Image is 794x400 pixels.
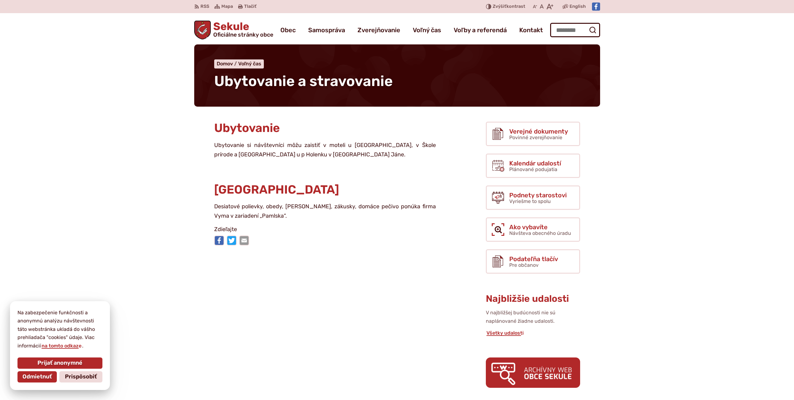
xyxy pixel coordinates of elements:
button: Prispôsobiť [59,371,102,382]
span: Ubytovanie [214,121,280,135]
button: Prijať anonymné [17,357,102,369]
span: Odmietnuť [22,373,52,380]
span: Podateľňa tlačív [509,256,558,262]
span: Kalendár udalostí [509,160,561,167]
span: Zvýšiť [493,4,506,9]
a: Ako vybavíte Návšteva obecného úradu [486,217,580,242]
span: Návšteva obecného úradu [509,230,571,236]
span: Povinné zverejňovanie [509,134,562,140]
a: Obec [280,21,296,39]
span: Pre občanov [509,262,539,268]
span: Verejné dokumenty [509,128,568,135]
span: Podnety starostovi [509,192,567,199]
a: Podateľňa tlačív Pre občanov [486,249,580,274]
span: Domov [217,61,233,67]
a: Voľby a referendá [454,21,507,39]
span: Ako vybavíte [509,224,571,230]
a: Kalendár udalostí Plánované podujatia [486,154,580,178]
span: Ubytovanie a stravovanie [214,73,393,90]
a: Kontakt [519,21,543,39]
span: [GEOGRAPHIC_DATA] [214,182,339,197]
span: English [570,3,586,10]
span: Plánované podujatia [509,166,557,172]
p: Zdieľajte [214,225,436,234]
p: V najbližšej budúcnosti nie sú naplánované žiadne udalosti. [486,309,580,325]
span: Sekule [211,21,273,38]
img: Zdieľať na Twitteri [227,235,237,246]
a: Podnety starostovi Vyriešme to spolu [486,185,580,210]
p: Desiatové polievky, obedy, [PERSON_NAME], zákusky, domáce pečivo ponúka firma Vyma v zariadení „P... [214,202,436,220]
img: Prejsť na Facebook stránku [592,3,600,11]
p: Na zabezpečenie funkčnosti a anonymnú analýzu návštevnosti táto webstránka ukladá do vášho prehli... [17,309,102,350]
p: Ubytovanie si návštevníci môžu zaistiť v moteli u [GEOGRAPHIC_DATA], v Škole prírode a [GEOGRAPHI... [214,141,436,159]
h3: Najbližšie udalosti [486,294,580,304]
a: Verejné dokumenty Povinné zverejňovanie [486,122,580,146]
a: Samospráva [308,21,345,39]
a: Domov [217,61,238,67]
a: English [568,3,587,10]
a: Logo Sekule, prejsť na domovskú stránku. [194,21,274,39]
span: Prijať anonymné [37,360,82,367]
button: Odmietnuť [17,371,57,382]
span: kontrast [493,4,525,9]
span: Oficiálne stránky obce [213,32,273,38]
a: Voľný čas [238,61,261,67]
img: Zdieľať na Facebooku [214,235,224,246]
span: Mapa [221,3,233,10]
img: Zdieľať e-mailom [239,235,249,246]
img: Prejsť na domovskú stránku [194,21,211,39]
span: Tlačiť [244,4,256,9]
a: Zverejňovanie [358,21,400,39]
span: Prispôsobiť [65,373,97,380]
a: Voľný čas [413,21,441,39]
img: archiv.png [486,357,580,388]
span: Vyriešme to spolu [509,198,551,204]
a: na tomto odkaze [41,343,82,349]
span: RSS [200,3,209,10]
a: Všetky udalosti [486,330,524,336]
